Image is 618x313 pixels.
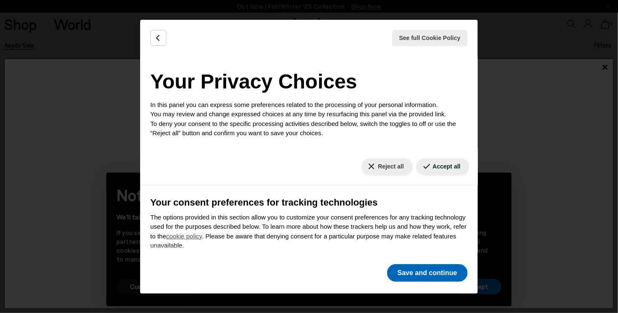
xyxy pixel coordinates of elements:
button: Accept all [416,158,469,175]
button: Back [150,30,166,46]
p: The options provided in this section allow you to customize your consent preferences for any trac... [150,213,468,251]
button: See full Cookie Policy [392,30,468,46]
span: See full Cookie Policy [399,34,461,43]
button: Save and continue [387,264,468,282]
h3: Your consent preferences for tracking technologies [150,195,468,209]
p: In this panel you can express some preferences related to the processing of your personal informa... [150,100,468,138]
button: Reject all [361,158,412,175]
h2: Your Privacy Choices [150,67,468,97]
a: cookie policy - link opens in a new tab [166,233,202,240]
